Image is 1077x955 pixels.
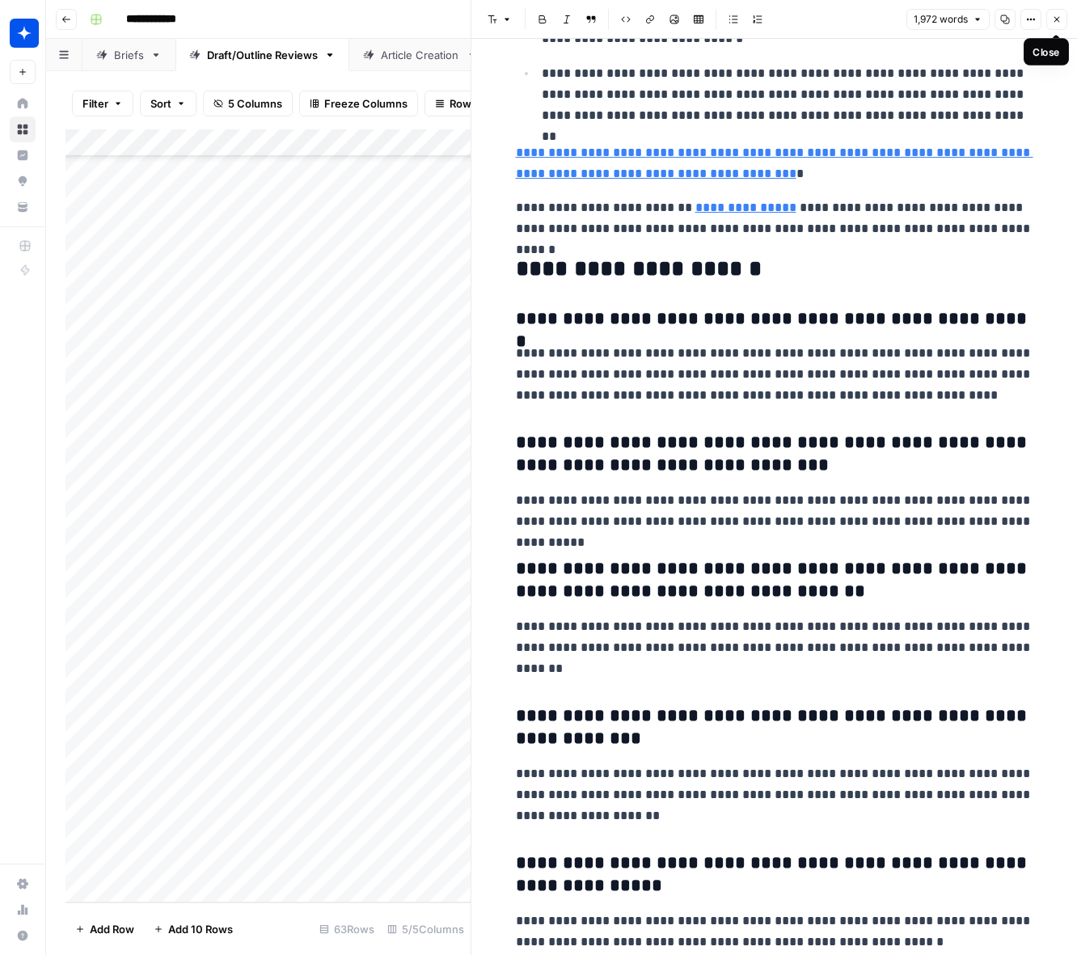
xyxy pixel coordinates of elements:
a: Usage [10,897,36,923]
span: Sort [150,95,171,112]
button: Filter [72,91,133,116]
div: Draft/Outline Reviews [207,47,318,63]
button: Freeze Columns [299,91,418,116]
span: Add Row [90,921,134,937]
img: Wiz Logo [10,19,39,48]
a: Browse [10,116,36,142]
button: Add 10 Rows [144,916,243,942]
a: Article Creation [349,39,492,71]
span: 1,972 words [914,12,968,27]
div: Close [1033,44,1060,60]
button: Help + Support [10,923,36,949]
button: Row Height [424,91,518,116]
span: Add 10 Rows [168,921,233,937]
a: Opportunities [10,168,36,194]
span: Filter [82,95,108,112]
a: Settings [10,871,36,897]
a: Your Data [10,194,36,220]
button: Workspace: Wiz [10,13,36,53]
a: Home [10,91,36,116]
a: Insights [10,142,36,168]
span: 5 Columns [228,95,282,112]
span: Freeze Columns [324,95,408,112]
button: 1,972 words [906,9,990,30]
button: Add Row [65,916,144,942]
button: Sort [140,91,196,116]
a: Briefs [82,39,175,71]
span: Row Height [450,95,508,112]
button: 5 Columns [203,91,293,116]
div: Article Creation [381,47,460,63]
div: 63 Rows [313,916,381,942]
div: Briefs [114,47,144,63]
a: Draft/Outline Reviews [175,39,349,71]
div: 5/5 Columns [381,916,471,942]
